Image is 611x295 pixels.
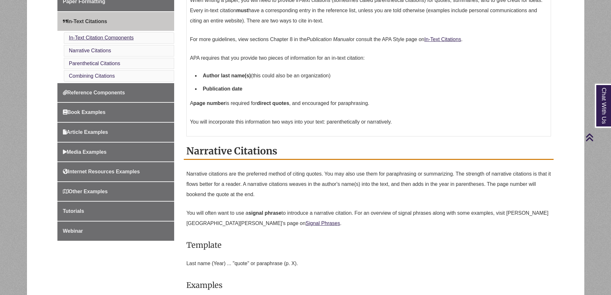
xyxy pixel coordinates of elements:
a: In-Text Citation Components [69,35,134,40]
span: Tutorials [63,208,84,214]
a: Back to Top [585,133,609,142]
span: Reference Components [63,90,125,95]
span: Article Examples [63,129,108,135]
p: For more guidelines, view sections Chapter 8 in the or consult the APA Style page on . [190,32,547,47]
a: Signal Phrases [306,221,340,226]
a: Media Examples [57,143,174,162]
strong: direct quotes [257,100,289,106]
span: Internet Resources Examples [63,169,140,174]
a: Reference Components [57,83,174,102]
strong: Author last name(s) [203,73,251,78]
strong: signal phrase [248,210,281,216]
p: APA requires that you provide two pieces of information for an in-text citation: [190,50,547,66]
a: In-Text Citations [424,37,461,42]
h2: Narrative Citations [184,143,554,160]
h3: Examples [186,278,551,293]
span: Media Examples [63,149,107,155]
strong: page number [193,100,225,106]
h3: Template [186,238,551,253]
a: Internet Resources Examples [57,162,174,181]
a: Narrative Citations [69,48,111,53]
span: In-Text Citations [63,19,107,24]
em: Publication Manual [307,37,350,42]
strong: must [236,8,248,13]
a: Parenthetical Citations [69,61,120,66]
a: Article Examples [57,123,174,142]
a: Tutorials [57,202,174,221]
p: Narrative citations are the preferred method of citing quotes. You may also use them for paraphra... [186,166,551,202]
strong: Publication date [203,86,242,91]
span: Webinar [63,228,83,234]
a: Other Examples [57,182,174,201]
span: Other Examples [63,189,108,194]
li: (this could also be an organization) [200,69,547,82]
a: Book Examples [57,103,174,122]
p: You will incorporate this information two ways into your text: parenthetically or narratively. [190,114,547,130]
p: You will often want to use a to introduce a narrative citation. For an overview of signal phrases... [186,205,551,231]
a: In-Text Citations [57,12,174,31]
span: Book Examples [63,109,106,115]
p: Last name (Year) ... "quote" or paraphrase (p. X). [186,256,551,271]
p: A is required for , and encouraged for paraphrasing. [190,96,547,111]
a: Webinar [57,221,174,241]
a: Combining Citations [69,73,115,79]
